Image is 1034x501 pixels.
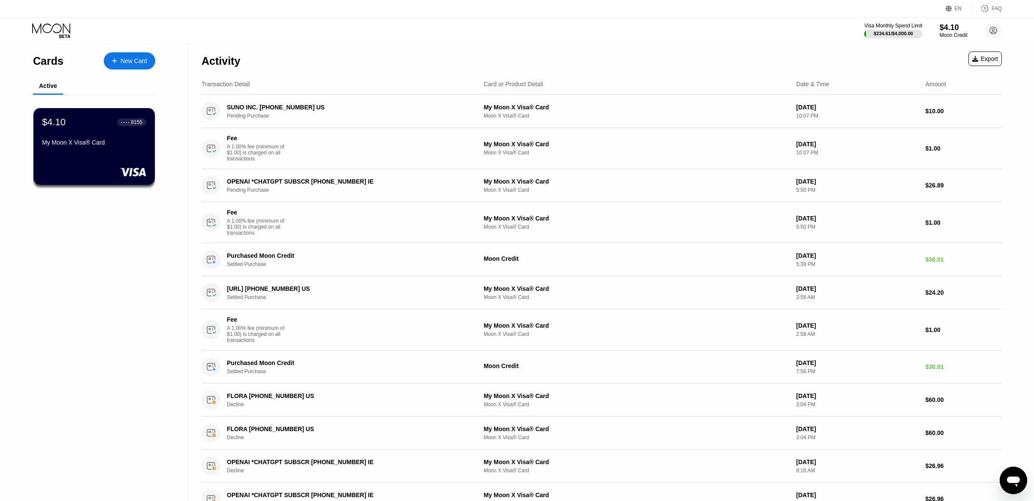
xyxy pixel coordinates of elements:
div: Export [968,51,1002,66]
div: FeeA 1.00% fee (minimum of $1.00) is charged on all transactionsMy Moon X Visa® CardMoon X Visa® ... [202,128,1002,169]
div: FAQ [992,6,1002,12]
div: My Moon X Visa® Card [484,141,790,148]
div: Date & Time [796,81,829,88]
div: Moon X Visa® Card [484,468,790,474]
div: SUNO INC. [PHONE_NUMBER] USPending PurchaseMy Moon X Visa® CardMoon X Visa® Card[DATE]10:07 PM$10.00 [202,95,1002,128]
div: [DATE] [796,322,919,329]
div: 5:39 PM [796,261,919,267]
div: $26.96 [925,462,1002,469]
div: My Moon X Visa® Card [484,178,790,185]
div: [DATE] [796,215,919,222]
div: 5:50 PM [796,187,919,193]
div: Purchased Moon CreditSettled PurchaseMoon Credit[DATE]7:56 PM$30.01 [202,350,1002,383]
div: My Moon X Visa® Card [484,285,790,292]
div: New Card [104,52,155,69]
div: [DATE] [796,104,919,111]
div: Moon X Visa® Card [484,113,790,119]
div: A 1.00% fee (minimum of $1.00) is charged on all transactions [227,218,291,236]
div: [DATE] [796,392,919,399]
div: EN [955,6,962,12]
div: 10:07 PM [796,150,919,156]
div: [DATE] [796,359,919,366]
div: FeeA 1.00% fee (minimum of $1.00) is charged on all transactionsMy Moon X Visa® CardMoon X Visa® ... [202,309,1002,350]
div: A 1.00% fee (minimum of $1.00) is charged on all transactions [227,325,291,343]
div: My Moon X Visa® Card [484,322,790,329]
div: OPENAI *CHATGPT SUBSCR [PHONE_NUMBER] IE [227,492,457,498]
div: $30.01 [925,363,1002,370]
div: ● ● ● ● [121,121,130,124]
div: $30.01 [925,256,1002,263]
div: OPENAI *CHATGPT SUBSCR [PHONE_NUMBER] IE [227,459,457,465]
div: My Moon X Visa® Card [484,426,790,432]
div: 3:04 PM [796,401,919,407]
div: FeeA 1.00% fee (minimum of $1.00) is charged on all transactionsMy Moon X Visa® CardMoon X Visa® ... [202,202,1002,243]
div: Purchased Moon Credit [227,359,457,366]
div: Settled Purchase [227,294,474,300]
div: My Moon X Visa® Card [484,104,790,111]
div: Fee [227,209,287,216]
div: FLORA [PHONE_NUMBER] US [227,392,457,399]
div: 3:04 PM [796,435,919,441]
div: Pending Purchase [227,113,474,119]
div: OPENAI *CHATGPT SUBSCR [PHONE_NUMBER] IEPending PurchaseMy Moon X Visa® CardMoon X Visa® Card[DAT... [202,169,1002,202]
div: My Moon X Visa® Card [484,215,790,222]
div: Card or Product Detail [484,81,543,88]
div: $4.10Moon Credit [940,23,968,38]
div: Moon X Visa® Card [484,435,790,441]
div: FLORA [PHONE_NUMBER] USDeclineMy Moon X Visa® CardMoon X Visa® Card[DATE]3:04 PM$60.00 [202,383,1002,416]
div: FLORA [PHONE_NUMBER] USDeclineMy Moon X Visa® CardMoon X Visa® Card[DATE]3:04 PM$60.00 [202,416,1002,450]
div: [DATE] [796,492,919,498]
div: Moon X Visa® Card [484,187,790,193]
div: Pending Purchase [227,187,474,193]
div: $1.00 [925,145,1002,152]
div: Moon Credit [484,255,790,262]
div: [DATE] [796,178,919,185]
div: [URL] [PHONE_NUMBER] USSettled PurchaseMy Moon X Visa® CardMoon X Visa® Card[DATE]2:58 AM$24.20 [202,276,1002,309]
div: Decline [227,435,474,441]
div: [DATE] [796,285,919,292]
div: [DATE] [796,252,919,259]
div: 2:58 AM [796,331,919,337]
div: My Moon X Visa® Card [484,459,790,465]
div: [DATE] [796,426,919,432]
div: $24.20 [925,289,1002,296]
div: SUNO INC. [PHONE_NUMBER] US [227,104,457,111]
div: Moon X Visa® Card [484,401,790,407]
div: My Moon X Visa® Card [484,492,790,498]
div: Decline [227,468,474,474]
div: $10.00 [925,108,1002,115]
div: $4.10 [940,23,968,32]
div: My Moon X Visa® Card [484,392,790,399]
div: New Card [121,57,147,65]
div: $234.61 / $4,000.00 [874,31,913,36]
div: Fee [227,135,287,142]
div: 8:18 AM [796,468,919,474]
div: 10:07 PM [796,113,919,119]
div: $4.10 [42,117,66,128]
div: [DATE] [796,459,919,465]
div: EN [946,4,972,13]
div: Amount [925,81,946,88]
div: $60.00 [925,396,1002,403]
div: Moon X Visa® Card [484,294,790,300]
div: Settled Purchase [227,261,474,267]
div: Moon X Visa® Card [484,150,790,156]
iframe: Кнопка запуска окна обмена сообщениями [1000,467,1027,494]
div: Settled Purchase [227,368,474,374]
div: [DATE] [796,141,919,148]
div: A 1.00% fee (minimum of $1.00) is charged on all transactions [227,144,291,162]
div: $1.00 [925,326,1002,333]
div: $1.00 [925,219,1002,226]
div: $26.89 [925,182,1002,189]
div: My Moon X Visa® Card [42,139,146,146]
div: Active [39,82,57,89]
div: FAQ [972,4,1002,13]
div: Purchased Moon Credit [227,252,457,259]
div: OPENAI *CHATGPT SUBSCR [PHONE_NUMBER] IEDeclineMy Moon X Visa® CardMoon X Visa® Card[DATE]8:18 AM... [202,450,1002,483]
div: 7:56 PM [796,368,919,374]
div: $60.00 [925,429,1002,436]
div: Cards [33,55,63,67]
div: 8155 [131,119,142,125]
div: Moon X Visa® Card [484,331,790,337]
div: FLORA [PHONE_NUMBER] US [227,426,457,432]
